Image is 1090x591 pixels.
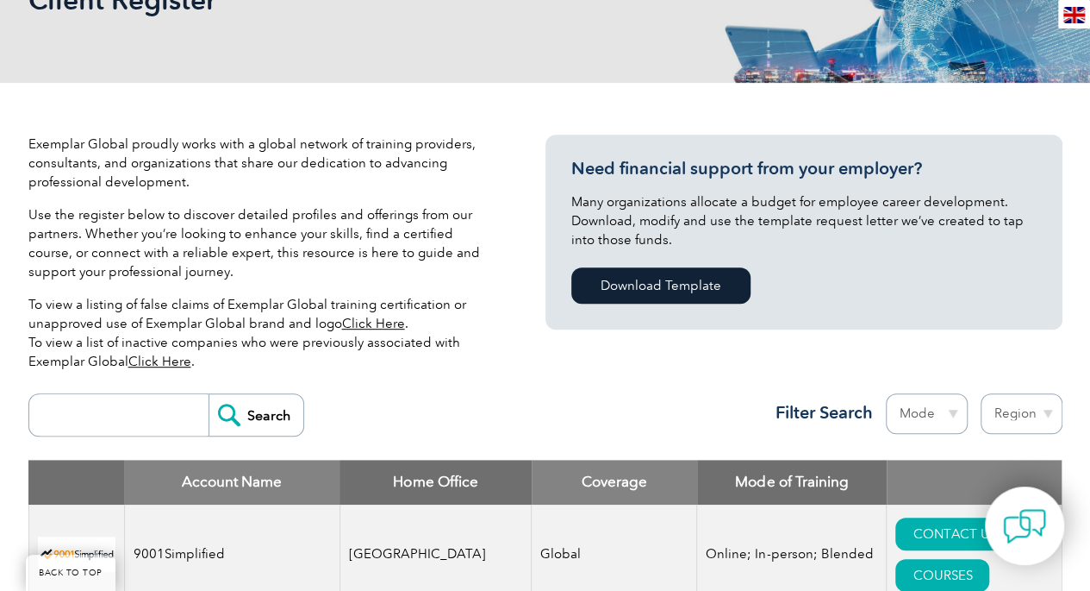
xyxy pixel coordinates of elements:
a: Click Here [342,316,405,331]
img: 37c9c059-616f-eb11-a812-002248153038-logo.png [38,537,115,572]
h3: Filter Search [765,402,873,424]
a: BACK TO TOP [26,555,115,591]
input: Search [209,394,303,436]
a: CONTACT US [895,518,1013,550]
a: Click Here [128,354,191,369]
a: Download Template [571,267,751,304]
th: Coverage: activate to sort column ascending [532,460,697,505]
p: To view a listing of false claims of Exemplar Global training certification or unapproved use of ... [28,295,494,371]
th: : activate to sort column ascending [887,460,1062,505]
p: Many organizations allocate a budget for employee career development. Download, modify and use th... [571,192,1037,249]
p: Use the register below to discover detailed profiles and offerings from our partners. Whether you... [28,205,494,281]
th: Mode of Training: activate to sort column ascending [697,460,887,505]
th: Account Name: activate to sort column descending [124,460,339,505]
p: Exemplar Global proudly works with a global network of training providers, consultants, and organ... [28,135,494,192]
h3: Need financial support from your employer? [571,158,1037,179]
th: Home Office: activate to sort column ascending [339,460,532,505]
img: contact-chat.png [1003,505,1046,548]
img: en [1063,7,1085,23]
